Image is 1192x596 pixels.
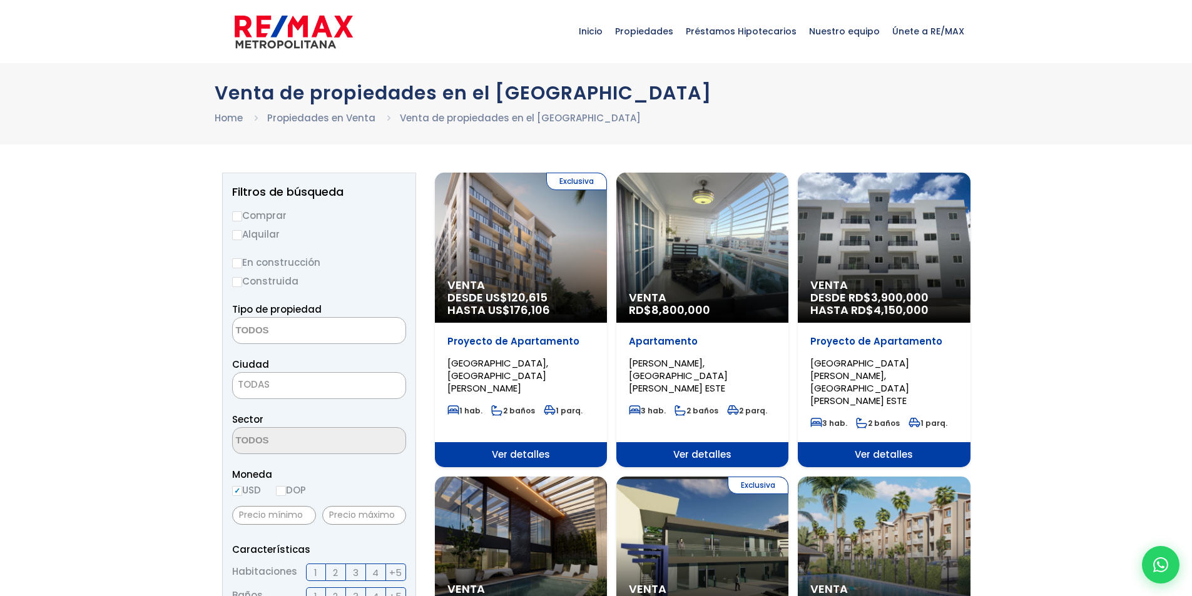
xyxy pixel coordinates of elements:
span: 3,900,000 [871,290,929,305]
span: TODAS [238,378,270,391]
span: Venta [447,583,594,595]
span: Únete a RE/MAX [886,13,970,50]
span: Nuestro equipo [803,13,886,50]
input: En construcción [232,258,242,268]
input: Comprar [232,211,242,221]
span: DESDE RD$ [810,291,957,316]
span: Venta [447,279,594,291]
span: Ver detalles [435,442,607,467]
p: Proyecto de Apartamento [447,335,594,348]
p: Características [232,542,406,557]
textarea: Search [233,428,354,455]
span: [GEOGRAPHIC_DATA][PERSON_NAME], [GEOGRAPHIC_DATA][PERSON_NAME] ESTE [810,356,909,407]
span: Moneda [232,467,406,482]
span: 3 hab. [629,405,666,416]
a: Home [215,111,243,124]
span: 3 hab. [810,418,847,428]
span: 1 parq. [544,405,583,416]
span: 4,150,000 [874,302,929,318]
span: 8,800,000 [651,302,710,318]
span: TODAS [233,376,405,393]
h2: Filtros de búsqueda [232,186,406,198]
a: Exclusiva Venta DESDE US$120,615 HASTA US$176,106 Proyecto de Apartamento [GEOGRAPHIC_DATA], [GEO... [435,173,607,467]
span: Exclusiva [546,173,607,190]
textarea: Search [233,318,354,345]
label: Construida [232,273,406,289]
span: 4 [372,565,379,580]
span: Ver detalles [798,442,970,467]
input: Precio mínimo [232,506,316,525]
span: [PERSON_NAME], [GEOGRAPHIC_DATA][PERSON_NAME] ESTE [629,356,728,395]
span: DESDE US$ [447,291,594,316]
span: TODAS [232,372,406,399]
span: Ciudad [232,358,269,371]
span: 176,106 [510,302,550,318]
span: 1 hab. [447,405,482,416]
a: Venta DESDE RD$3,900,000 HASTA RD$4,150,000 Proyecto de Apartamento [GEOGRAPHIC_DATA][PERSON_NAME... [798,173,970,467]
span: Tipo de propiedad [232,303,322,316]
img: remax-metropolitana-logo [235,13,353,51]
span: 1 parq. [909,418,947,428]
a: Venta RD$8,800,000 Apartamento [PERSON_NAME], [GEOGRAPHIC_DATA][PERSON_NAME] ESTE 3 hab. 2 baños ... [616,173,788,467]
span: 2 baños [675,405,718,416]
label: DOP [276,482,306,498]
input: Alquilar [232,230,242,240]
span: Exclusiva [728,477,788,494]
label: En construcción [232,255,406,270]
span: HASTA US$ [447,304,594,316]
span: Inicio [573,13,609,50]
span: Préstamos Hipotecarios [680,13,803,50]
li: Venta de propiedades en el [GEOGRAPHIC_DATA] [400,110,641,126]
label: Alquilar [232,226,406,242]
span: Venta [629,291,776,304]
input: USD [232,486,242,496]
span: RD$ [629,302,710,318]
span: HASTA RD$ [810,304,957,316]
span: [GEOGRAPHIC_DATA], [GEOGRAPHIC_DATA][PERSON_NAME] [447,356,548,395]
span: Venta [810,279,957,291]
span: 2 [333,565,338,580]
span: Ver detalles [616,442,788,467]
h1: Venta de propiedades en el [GEOGRAPHIC_DATA] [215,82,978,104]
input: Precio máximo [322,506,406,525]
span: 3 [353,565,359,580]
span: 1 [314,565,317,580]
span: Venta [810,583,957,595]
label: Comprar [232,208,406,223]
a: Propiedades en Venta [267,111,375,124]
span: Habitaciones [232,563,297,581]
span: 120,615 [507,290,548,305]
p: Apartamento [629,335,776,348]
span: 2 parq. [727,405,767,416]
input: DOP [276,486,286,496]
span: Sector [232,413,263,426]
label: USD [232,482,261,498]
span: Venta [629,583,776,595]
span: 2 baños [491,405,535,416]
span: +5 [389,565,402,580]
span: 2 baños [856,418,900,428]
p: Proyecto de Apartamento [810,335,957,348]
span: Propiedades [609,13,680,50]
input: Construida [232,277,242,287]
